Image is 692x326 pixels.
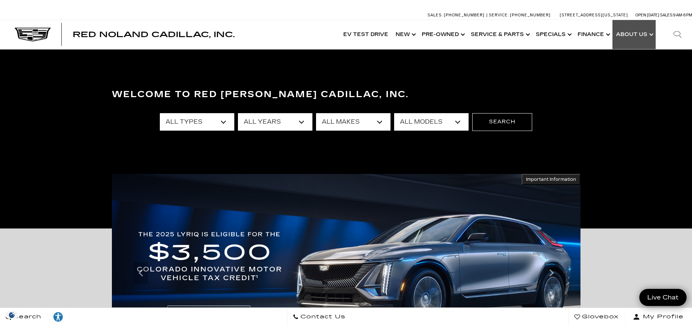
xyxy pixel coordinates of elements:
a: Service & Parts [467,20,532,49]
button: Search [472,113,532,131]
a: Glovebox [568,308,624,326]
a: About Us [612,20,656,49]
a: Contact Us [287,308,351,326]
span: Sales: [660,13,673,17]
span: Glovebox [580,312,619,322]
div: Explore your accessibility options [47,311,69,322]
h3: Welcome to Red [PERSON_NAME] Cadillac, Inc. [112,87,580,102]
select: Filter by make [316,113,390,131]
div: Previous [134,262,148,284]
span: [PHONE_NUMBER] [510,13,551,17]
div: Next [544,262,559,284]
a: Explore your accessibility options [47,308,69,326]
a: Service: [PHONE_NUMBER] [486,13,553,17]
img: Cadillac Dark Logo with Cadillac White Text [15,28,51,41]
section: Click to Open Cookie Consent Modal [4,311,20,319]
span: Live Chat [644,293,682,302]
img: Opt-Out Icon [4,311,20,319]
span: Open [DATE] [635,13,659,17]
a: Accessible Carousel [117,119,118,120]
span: Red Noland Cadillac, Inc. [73,30,235,39]
a: Pre-Owned [418,20,467,49]
a: Sales: [PHONE_NUMBER] [428,13,486,17]
span: 9 AM-6 PM [673,13,692,17]
a: Finance [574,20,612,49]
span: Sales: [428,13,443,17]
span: Service: [489,13,509,17]
select: Filter by type [160,113,234,131]
div: Search [663,20,692,49]
span: Important Information [526,176,576,182]
span: Search [11,312,41,322]
a: Red Noland Cadillac, Inc. [73,31,235,38]
select: Filter by model [394,113,469,131]
span: Contact Us [299,312,345,322]
span: [PHONE_NUMBER] [444,13,485,17]
span: My Profile [640,312,684,322]
a: Live Chat [639,289,687,306]
a: Specials [532,20,574,49]
button: Open user profile menu [624,308,692,326]
a: EV Test Drive [340,20,392,49]
a: [STREET_ADDRESS][US_STATE] [560,13,628,17]
select: Filter by year [238,113,312,131]
a: New [392,20,418,49]
button: Important Information [522,174,580,185]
